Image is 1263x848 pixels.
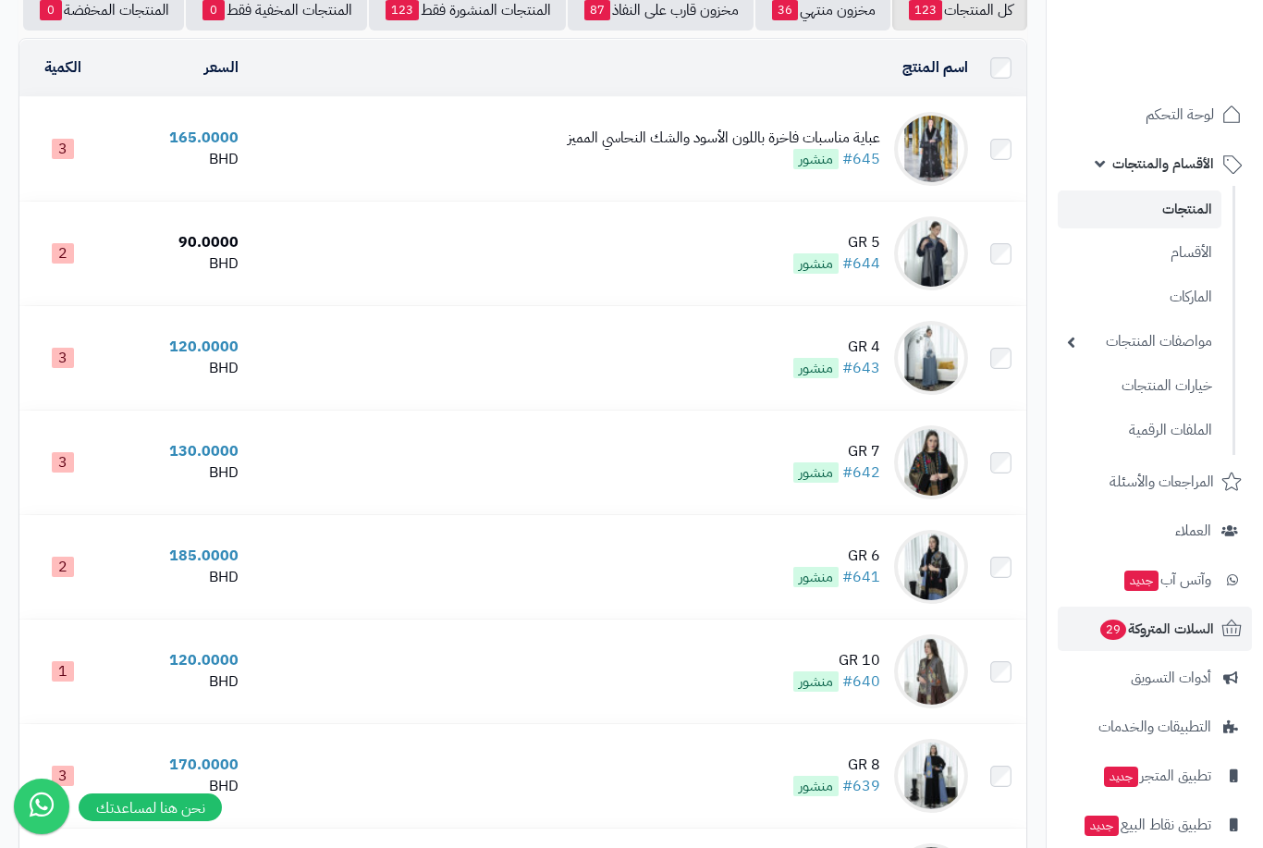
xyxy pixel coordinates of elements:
div: BHD [113,776,238,797]
a: وآتس آبجديد [1058,558,1252,602]
span: منشور [793,567,839,587]
span: 3 [52,452,74,473]
a: تطبيق نقاط البيعجديد [1058,803,1252,847]
div: BHD [113,462,238,484]
div: عباية مناسبات فاخرة باللون الأسود والشك النحاسي المميز [568,128,880,149]
a: خيارات المنتجات [1058,366,1221,406]
a: أدوات التسويق [1058,656,1252,700]
span: لوحة التحكم [1146,102,1214,128]
a: لوحة التحكم [1058,92,1252,137]
span: تطبيق المتجر [1102,763,1211,789]
span: الأقسام والمنتجات [1112,151,1214,177]
span: التطبيقات والخدمات [1098,714,1211,740]
a: #643 [842,357,880,379]
div: BHD [113,149,238,170]
a: السعر [204,56,239,79]
a: الكمية [44,56,81,79]
a: #644 [842,252,880,275]
div: GR 4 [793,337,880,358]
span: منشور [793,462,839,483]
a: 165.0000 [169,127,239,149]
div: BHD [113,358,238,379]
a: الماركات [1058,277,1221,317]
a: الأقسام [1058,233,1221,273]
a: 120.0000 [169,336,239,358]
span: جديد [1104,767,1138,787]
span: منشور [793,671,839,692]
img: GR 5 [894,216,968,290]
img: GR 8 [894,739,968,813]
a: العملاء [1058,509,1252,553]
div: GR 10 [793,650,880,671]
a: تطبيق المتجرجديد [1058,754,1252,798]
div: BHD [113,253,238,275]
img: GR 7 [894,425,968,499]
span: 3 [52,139,74,159]
span: العملاء [1175,518,1211,544]
a: اسم المنتج [902,56,968,79]
span: أدوات التسويق [1131,665,1211,691]
div: BHD [113,671,238,693]
a: #641 [842,566,880,588]
a: التطبيقات والخدمات [1058,705,1252,749]
a: #640 [842,670,880,693]
span: 2 [52,557,74,577]
div: 90.0000 [113,232,238,253]
div: GR 7 [793,441,880,462]
span: منشور [793,776,839,796]
a: الملفات الرقمية [1058,411,1221,450]
span: وآتس آب [1122,567,1211,593]
span: تطبيق نقاط البيع [1083,812,1211,838]
span: السلات المتروكة [1098,616,1214,642]
span: جديد [1124,571,1159,591]
a: 185.0000 [169,545,239,567]
div: GR 8 [793,755,880,776]
a: #642 [842,461,880,484]
img: GR 4 [894,321,968,395]
a: السلات المتروكة29 [1058,607,1252,651]
img: logo-2.png [1137,49,1245,88]
img: GR 10 [894,634,968,708]
a: #645 [842,148,880,170]
img: عباية مناسبات فاخرة باللون الأسود والشك النحاسي المميز [894,112,968,186]
span: منشور [793,358,839,378]
span: منشور [793,149,839,169]
a: المراجعات والأسئلة [1058,460,1252,504]
span: المراجعات والأسئلة [1110,469,1214,495]
span: منشور [793,253,839,274]
span: 29 [1100,620,1126,640]
img: GR 6 [894,530,968,604]
span: 2 [52,243,74,264]
span: 3 [52,766,74,786]
a: المنتجات [1058,190,1221,228]
span: 1 [52,661,74,682]
a: 170.0000 [169,754,239,776]
a: 130.0000 [169,440,239,462]
span: 3 [52,348,74,368]
a: مواصفات المنتجات [1058,322,1221,362]
a: #639 [842,775,880,797]
div: BHD [113,567,238,588]
span: جديد [1085,816,1119,836]
a: 120.0000 [169,649,239,671]
div: GR 6 [793,546,880,567]
div: GR 5 [793,232,880,253]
